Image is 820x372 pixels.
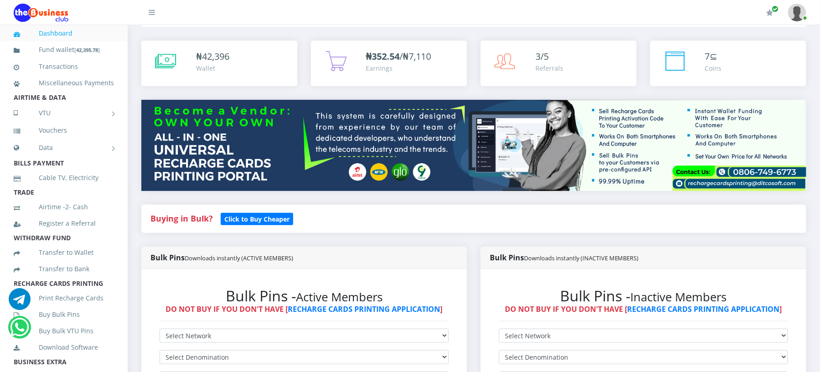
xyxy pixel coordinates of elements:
a: ₦42,396 Wallet [141,41,297,86]
span: 3/5 [535,50,549,62]
small: [ ] [74,46,100,53]
b: Click to Buy Cheaper [224,215,290,223]
strong: Bulk Pins [151,253,293,263]
a: Transfer to Bank [14,258,114,279]
a: Register a Referral [14,213,114,234]
span: /₦7,110 [366,50,431,62]
a: Chat for support [9,295,31,310]
a: VTU [14,102,114,124]
small: Active Members [296,289,383,305]
a: Click to Buy Cheaper [221,213,293,224]
a: Miscellaneous Payments [14,72,114,93]
strong: DO NOT BUY IF YOU DON'T HAVE [ ] [166,304,443,314]
i: Renew/Upgrade Subscription [767,9,773,16]
a: 3/5 Referrals [481,41,637,86]
a: Buy Bulk VTU Pins [14,320,114,341]
b: 42,395.78 [76,46,98,53]
a: Vouchers [14,120,114,141]
span: Renew/Upgrade Subscription [772,5,779,12]
strong: Buying in Bulk? [151,213,213,224]
small: Downloads instantly (INACTIVE MEMBERS) [524,254,639,262]
h2: Bulk Pins - [160,287,449,305]
span: 42,396 [202,50,229,62]
img: User [788,4,806,21]
div: Referrals [535,63,563,73]
span: 7 [705,50,710,62]
div: Earnings [366,63,431,73]
div: ⊆ [705,50,722,63]
a: Dashboard [14,23,114,44]
small: Downloads instantly (ACTIVE MEMBERS) [185,254,293,262]
div: Coins [705,63,722,73]
a: Transfer to Wallet [14,242,114,263]
a: Download Software [14,337,114,358]
h2: Bulk Pins - [499,287,788,305]
a: Fund wallet[42,395.78] [14,39,114,61]
img: multitenant_rcp.png [141,100,806,191]
div: Wallet [196,63,229,73]
div: ₦ [196,50,229,63]
a: ₦352.54/₦7,110 Earnings [311,41,467,86]
a: RECHARGE CARDS PRINTING APPLICATION [288,304,441,314]
a: Print Recharge Cards [14,288,114,309]
a: Airtime -2- Cash [14,196,114,217]
small: Inactive Members [631,289,727,305]
a: Transactions [14,56,114,77]
a: RECHARGE CARDS PRINTING APPLICATION [628,304,780,314]
a: Buy Bulk Pins [14,304,114,325]
img: Logo [14,4,68,22]
a: Cable TV, Electricity [14,167,114,188]
b: ₦352.54 [366,50,400,62]
a: Data [14,136,114,159]
strong: DO NOT BUY IF YOU DON'T HAVE [ ] [505,304,782,314]
a: Chat for support [10,323,29,338]
strong: Bulk Pins [490,253,639,263]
